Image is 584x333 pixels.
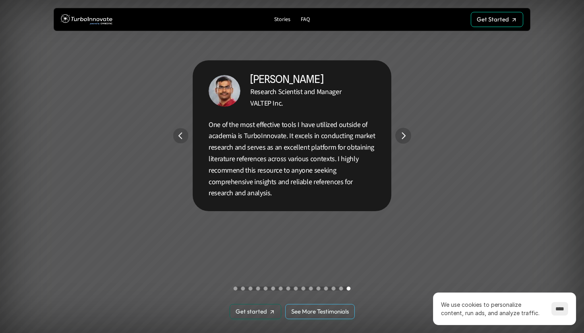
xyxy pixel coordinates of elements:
a: Get Started [471,12,523,27]
a: FAQ [298,14,313,25]
p: FAQ [301,16,310,23]
p: Stories [274,16,290,23]
a: Stories [271,14,294,25]
p: We use cookies to personalize content, run ads, and analyze traffic. [441,300,543,317]
img: TurboInnovate Logo [61,12,112,27]
p: Get Started [477,16,509,23]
